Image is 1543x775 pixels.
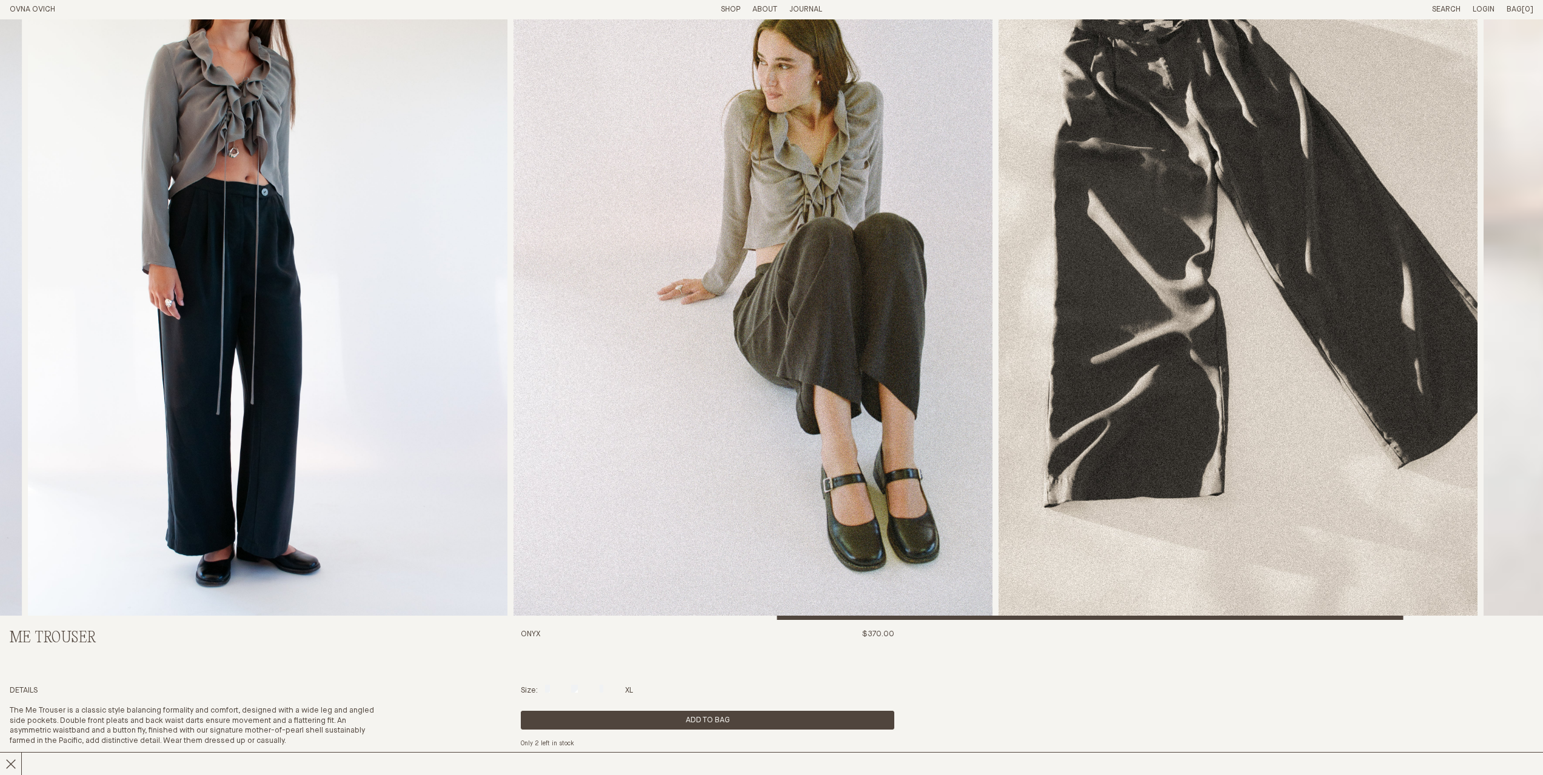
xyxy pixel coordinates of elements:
label: M [571,687,578,694]
summary: About [752,5,777,15]
a: Login [1473,5,1494,13]
span: [0] [1522,5,1533,13]
p: Size: [521,686,538,696]
em: Only 2 left in stock [521,740,574,747]
a: Search [1432,5,1461,13]
button: Add product to cart [521,711,894,730]
h3: Onyx [521,630,541,676]
span: $370.00 [862,630,894,638]
label: S [545,687,549,694]
label: L [600,687,603,694]
h4: Details [10,686,383,696]
span: Bag [1507,5,1522,13]
a: Home [10,5,55,13]
p: The Me Trouser is a classic style balancing formality and comfort, designed with a wide leg and a... [10,706,383,747]
a: Journal [789,5,822,13]
a: Shop [721,5,740,13]
h2: Me Trouser [10,630,383,647]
